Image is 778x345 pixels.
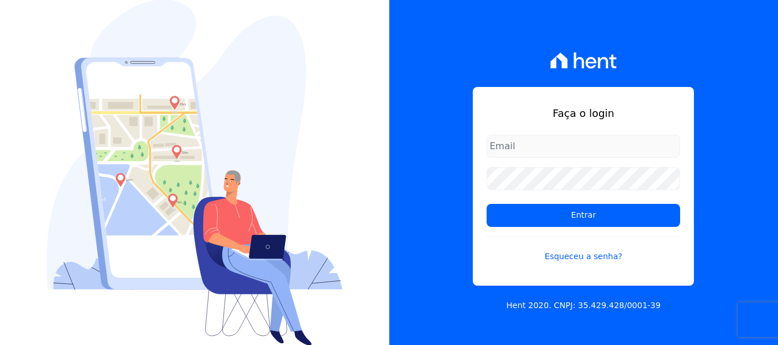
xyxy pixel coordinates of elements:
a: Esqueceu a senha? [487,236,680,263]
input: Entrar [487,204,680,227]
h1: Faça o login [487,105,680,121]
p: Hent 2020. CNPJ: 35.429.428/0001-39 [506,299,661,312]
input: Email [487,135,680,158]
